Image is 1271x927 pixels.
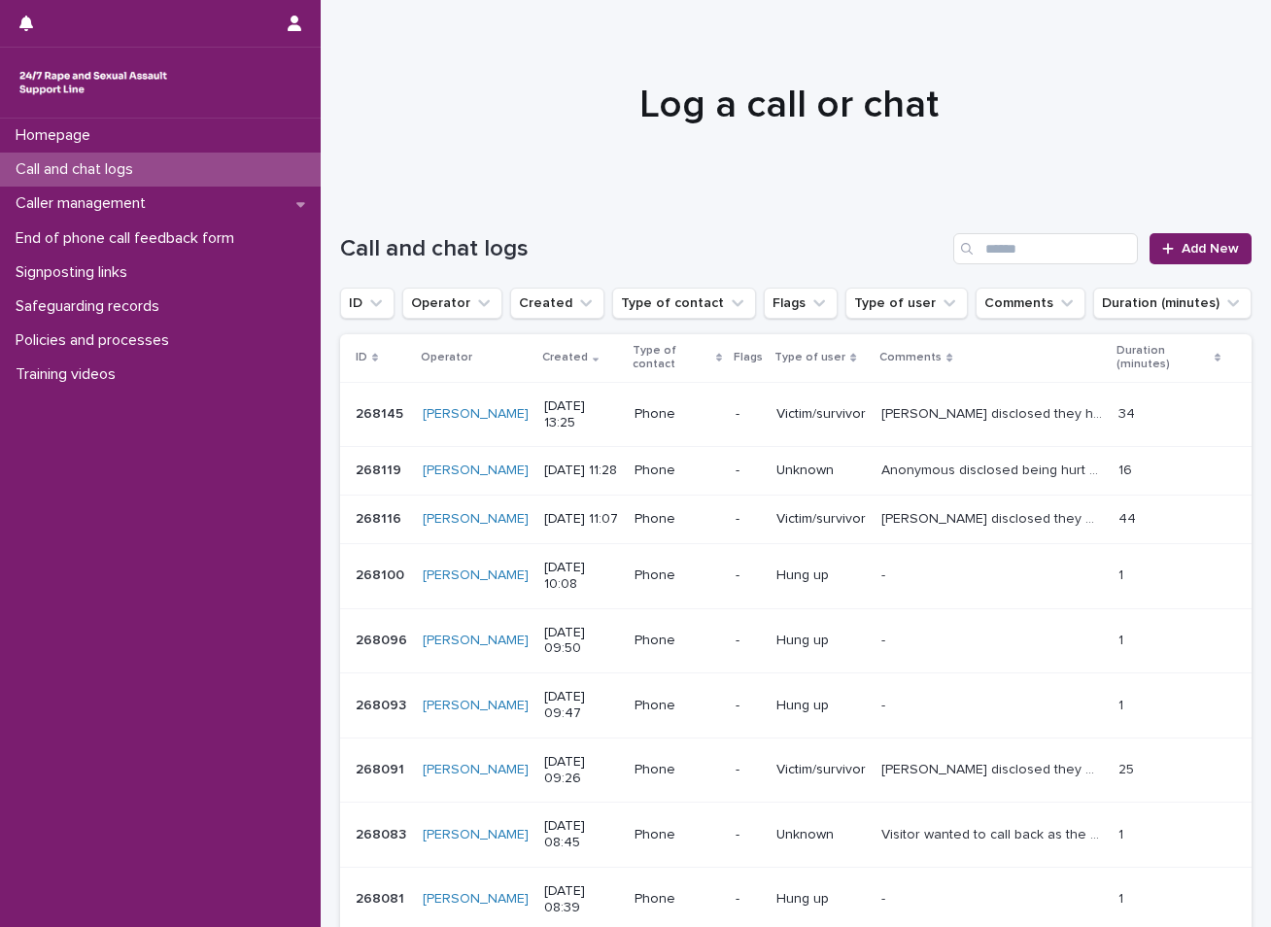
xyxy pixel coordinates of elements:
p: Victim/survivor [776,511,866,528]
p: Phone [635,406,720,423]
p: 1 [1118,694,1127,714]
a: [PERSON_NAME] [423,511,529,528]
p: Comments [879,347,942,368]
p: Phone [635,891,720,908]
p: Phone [635,463,720,479]
p: Created [542,347,588,368]
p: - [881,564,889,584]
p: Unknown [776,463,866,479]
p: Duration (minutes) [1116,340,1210,376]
a: [PERSON_NAME] [423,463,529,479]
p: Hung up [776,633,866,649]
p: [DATE] 13:25 [544,398,619,431]
p: 268093 [356,694,410,714]
p: Phone [635,567,720,584]
p: [DATE] 11:07 [544,511,619,528]
p: Phone [635,762,720,778]
button: Duration (minutes) [1093,288,1252,319]
p: [DATE] 09:50 [544,625,619,658]
p: - [736,633,761,649]
tr: 268096268096 [PERSON_NAME] [DATE] 09:50Phone-Hung up-- 11 [340,608,1252,673]
p: - [736,762,761,778]
tr: 268116268116 [PERSON_NAME] [DATE] 11:07Phone-Victim/survivor[PERSON_NAME] disclosed they experien... [340,496,1252,544]
img: rhQMoQhaT3yELyF149Cw [16,63,171,102]
p: Phone [635,511,720,528]
p: Paula disclosed they experienced S.V by their therapist, they shared they've given evidence on Th... [881,758,1107,778]
p: [DATE] 11:28 [544,463,619,479]
p: [DATE] 09:47 [544,689,619,722]
p: Hung up [776,698,866,714]
p: 268083 [356,823,410,843]
p: Signposting links [8,263,143,282]
p: 268100 [356,564,408,584]
a: [PERSON_NAME] [423,762,529,778]
p: - [881,887,889,908]
tr: 268091268091 [PERSON_NAME] [DATE] 09:26Phone-Victim/survivor[PERSON_NAME] disclosed they experien... [340,738,1252,803]
p: ID [356,347,367,368]
p: [DATE] 10:08 [544,560,619,593]
p: - [736,463,761,479]
h1: Log a call or chat [340,82,1237,128]
p: [DATE] 09:26 [544,754,619,787]
span: Add New [1182,242,1239,256]
p: Type of user [774,347,845,368]
p: [DATE] 08:39 [544,883,619,916]
tr: 268083268083 [PERSON_NAME] [DATE] 08:45Phone-UnknownVisitor wanted to call back as the reception ... [340,803,1252,868]
p: 268145 [356,402,407,423]
p: Homepage [8,126,106,145]
p: Victim/survivor [776,406,866,423]
p: Flags [734,347,763,368]
p: 34 [1118,402,1139,423]
button: Type of user [845,288,968,319]
p: 16 [1118,459,1136,479]
p: Visitor wanted to call back as the reception was bad. [881,823,1107,843]
p: - [736,511,761,528]
button: Created [510,288,604,319]
p: - [881,629,889,649]
p: [DATE] 08:45 [544,818,619,851]
button: Operator [402,288,502,319]
p: 268091 [356,758,408,778]
p: 25 [1118,758,1138,778]
p: Phone [635,633,720,649]
p: 1 [1118,823,1127,843]
a: [PERSON_NAME] [423,698,529,714]
tr: 268100268100 [PERSON_NAME] [DATE] 10:08Phone-Hung up-- 11 [340,543,1252,608]
p: Unknown [776,827,866,843]
p: 268119 [356,459,405,479]
p: 268081 [356,887,408,908]
p: Victim/survivor [776,762,866,778]
a: [PERSON_NAME] [423,567,529,584]
tr: 268119268119 [PERSON_NAME] [DATE] 11:28Phone-UnknownAnonymous disclosed being hurt by a man. they... [340,447,1252,496]
p: Caller management [8,194,161,213]
p: - [736,406,761,423]
p: Policies and processes [8,331,185,350]
p: - [736,891,761,908]
p: Anonymous disclosed being hurt by a man. they shared feelings on that but didn't explore. Visitor... [881,459,1107,479]
button: Flags [764,288,838,319]
p: Safeguarding records [8,297,175,316]
p: 1 [1118,564,1127,584]
button: ID [340,288,395,319]
input: Search [953,233,1138,264]
p: 44 [1118,507,1140,528]
p: - [736,567,761,584]
p: End of phone call feedback form [8,229,250,248]
p: 268096 [356,629,411,649]
a: [PERSON_NAME] [423,891,529,908]
a: [PERSON_NAME] [423,633,529,649]
h1: Call and chat logs [340,235,945,263]
p: Operator [421,347,472,368]
a: [PERSON_NAME] [423,406,529,423]
p: Phone [635,827,720,843]
a: Add New [1150,233,1252,264]
p: 268116 [356,507,405,528]
p: Hung up [776,891,866,908]
p: Training videos [8,365,131,384]
a: [PERSON_NAME] [423,827,529,843]
p: 1 [1118,887,1127,908]
p: Call and chat logs [8,160,149,179]
p: - [881,694,889,714]
p: - [736,827,761,843]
